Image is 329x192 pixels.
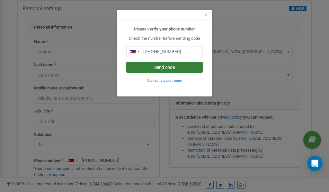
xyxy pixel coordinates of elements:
[127,46,141,57] div: Telephone country code
[126,46,203,57] input: 0905 123 4567
[147,79,182,83] small: Contact support team
[204,11,208,19] span: ×
[126,36,203,42] p: Check the number before sending code
[307,156,323,171] div: Open Intercom Messenger
[134,27,195,31] b: Please verify your phone number
[126,62,203,73] button: Send code
[204,12,208,19] button: Close
[147,78,182,83] a: Contact support team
